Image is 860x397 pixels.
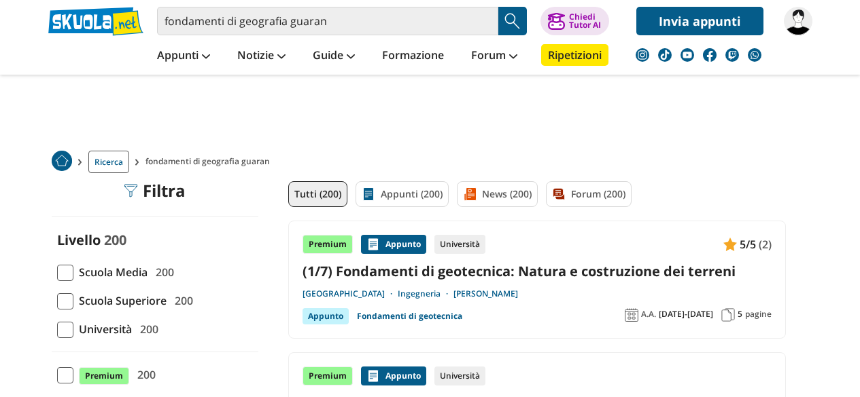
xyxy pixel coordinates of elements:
[169,292,193,309] span: 200
[234,44,289,69] a: Notizie
[104,231,126,249] span: 200
[457,181,538,207] a: News (200)
[57,231,101,249] label: Livello
[362,187,375,201] img: Appunti filtro contenuto
[145,151,275,173] span: fondamenti di geografia guaran
[434,366,485,385] div: Università
[154,44,213,69] a: Appunti
[366,369,380,383] img: Appunti contenuto
[366,238,380,251] img: Appunti contenuto
[502,11,523,31] img: Cerca appunti, riassunti o versioni
[468,44,521,69] a: Forum
[157,7,498,35] input: Cerca appunti, riassunti o versioni
[356,181,449,207] a: Appunti (200)
[658,48,672,62] img: tiktok
[738,309,742,320] span: 5
[748,48,761,62] img: WhatsApp
[303,308,349,324] div: Appunto
[52,151,72,171] img: Home
[540,7,609,35] button: ChiediTutor AI
[361,235,426,254] div: Appunto
[79,367,129,385] span: Premium
[73,263,148,281] span: Scuola Media
[723,238,737,251] img: Appunti contenuto
[124,184,137,197] img: Filtra filtri mobile
[73,320,132,338] span: Università
[132,366,156,383] span: 200
[636,7,763,35] a: Invia appunti
[569,13,601,29] div: Chiedi Tutor AI
[361,366,426,385] div: Appunto
[150,263,174,281] span: 200
[552,187,566,201] img: Forum filtro contenuto
[398,288,453,299] a: Ingegneria
[784,7,812,35] img: veronica.bottos.101
[357,308,462,324] a: Fondamenti di geotecnica
[681,48,694,62] img: youtube
[463,187,477,201] img: News filtro contenuto
[434,235,485,254] div: Università
[541,44,608,66] a: Ripetizioni
[303,235,353,254] div: Premium
[625,308,638,322] img: Anno accademico
[740,235,756,253] span: 5/5
[73,292,167,309] span: Scuola Superiore
[759,235,772,253] span: (2)
[546,181,632,207] a: Forum (200)
[124,181,186,200] div: Filtra
[721,308,735,322] img: Pagine
[52,151,72,173] a: Home
[453,288,518,299] a: [PERSON_NAME]
[498,7,527,35] button: Search Button
[703,48,717,62] img: facebook
[135,320,158,338] span: 200
[659,309,713,320] span: [DATE]-[DATE]
[636,48,649,62] img: instagram
[379,44,447,69] a: Formazione
[88,151,129,173] a: Ricerca
[309,44,358,69] a: Guide
[288,181,347,207] a: Tutti (200)
[641,309,656,320] span: A.A.
[725,48,739,62] img: twitch
[303,366,353,385] div: Premium
[303,288,398,299] a: [GEOGRAPHIC_DATA]
[745,309,772,320] span: pagine
[303,262,772,280] a: (1/7) Fondamenti di geotecnica: Natura e costruzione dei terreni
